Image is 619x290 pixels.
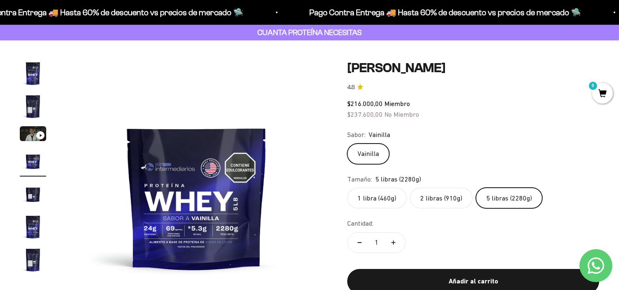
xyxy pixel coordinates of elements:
img: Proteína Whey - Vainilla [20,214,46,240]
h1: [PERSON_NAME] [347,60,599,76]
legend: Sabor: [347,130,365,140]
button: Ir al artículo 4 [20,148,46,177]
button: Ir al artículo 3 [20,126,46,144]
legend: Tamaño: [347,174,372,185]
button: Reducir cantidad [348,233,372,252]
a: 4.84.8 de 5.0 estrellas [347,83,599,92]
button: Ir al artículo 7 [20,247,46,276]
span: 4.8 [347,83,355,92]
span: Vainilla [369,130,390,140]
button: Aumentar cantidad [381,233,405,252]
img: Proteína Whey - Vainilla [20,93,46,120]
label: Cantidad: [347,218,373,229]
button: Ir al artículo 2 [20,93,46,122]
span: $237.600,00 [347,111,383,118]
span: $216.000,00 [347,100,383,107]
a: 0 [592,90,613,99]
p: Pago Contra Entrega 🚚 Hasta 60% de descuento vs precios de mercado 🛸 [309,6,581,19]
strong: CUANTA PROTEÍNA NECESITAS [257,28,362,37]
img: Proteína Whey - Vainilla [20,247,46,273]
div: Añadir al carrito [364,276,583,287]
img: Proteína Whey - Vainilla [20,148,46,174]
span: Miembro [384,100,410,107]
mark: 0 [588,81,598,91]
button: Ir al artículo 6 [20,214,46,243]
button: Ir al artículo 1 [20,60,46,89]
img: Proteína Whey - Vainilla [20,181,46,207]
button: Ir al artículo 5 [20,181,46,210]
span: 5 libras (2280g) [375,174,421,185]
img: Proteína Whey - Vainilla [20,60,46,87]
span: No Miembro [384,111,419,118]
